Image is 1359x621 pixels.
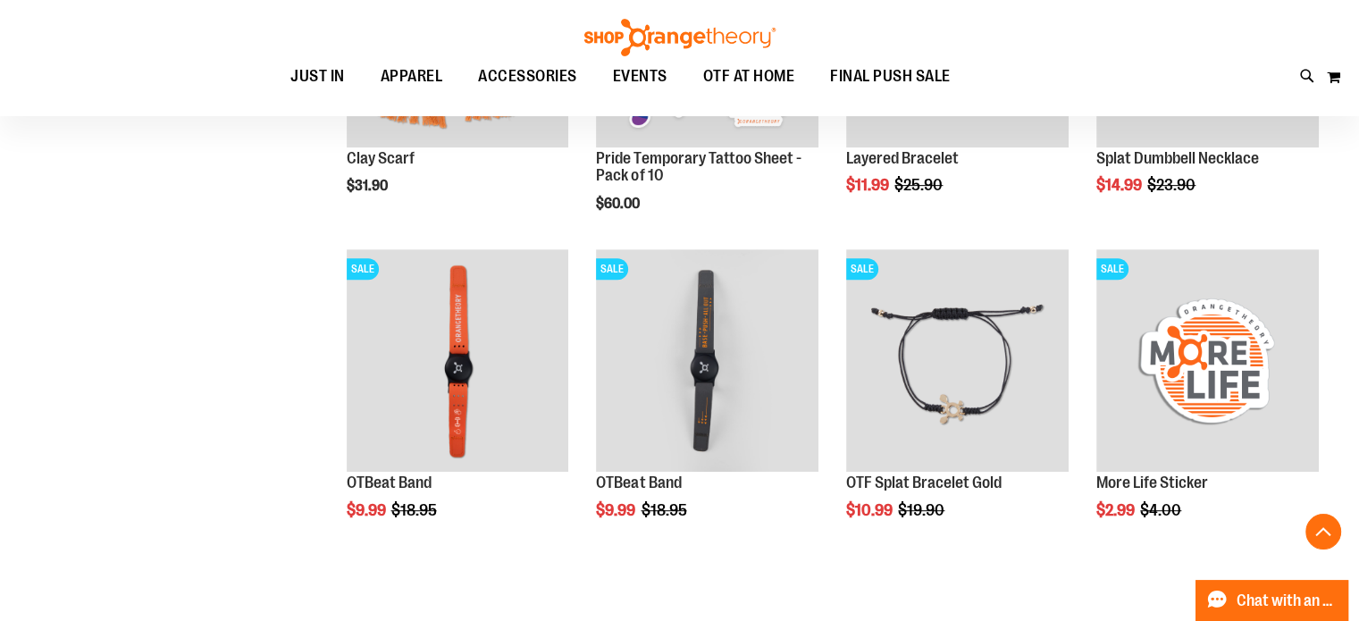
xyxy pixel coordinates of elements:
span: $18.95 [391,501,440,519]
a: Splat Dumbbell Necklace [1096,149,1259,167]
div: product [837,240,1078,565]
span: $60.00 [596,196,642,212]
a: EVENTS [595,56,685,97]
span: $14.99 [1096,176,1145,194]
a: ACCESSORIES [460,56,595,97]
span: FINAL PUSH SALE [830,56,951,97]
div: product [1087,240,1328,565]
a: OTBeat Band [596,474,681,491]
span: JUST IN [290,56,345,97]
a: Clay Scarf [347,149,415,167]
span: $9.99 [347,501,389,519]
a: APPAREL [363,56,461,97]
a: OTF AT HOME [685,56,813,97]
a: JUST IN [273,56,363,97]
a: FINAL PUSH SALE [812,56,969,97]
span: EVENTS [613,56,667,97]
span: SALE [347,258,379,280]
span: $31.90 [347,178,390,194]
button: Chat with an Expert [1195,580,1349,621]
div: product [338,240,578,565]
span: OTF AT HOME [703,56,795,97]
button: Back To Top [1305,514,1341,550]
a: OTF Splat Bracelet Gold [846,474,1002,491]
img: Product image for More Life Sticker [1096,249,1319,472]
span: $11.99 [846,176,892,194]
div: product [587,240,827,565]
span: $19.90 [898,501,947,519]
span: $10.99 [846,501,895,519]
a: More Life Sticker [1096,474,1208,491]
span: APPAREL [381,56,443,97]
span: $18.95 [641,501,689,519]
a: OTBeat Band [347,474,432,491]
span: $4.00 [1140,501,1184,519]
span: Chat with an Expert [1237,592,1338,609]
img: Product image for Splat Bracelet Gold [846,249,1069,472]
a: OTBeat BandSALE [347,249,569,474]
span: SALE [846,258,878,280]
span: $23.90 [1147,176,1198,194]
img: OTBeat Band [347,249,569,472]
span: SALE [1096,258,1128,280]
span: ACCESSORIES [478,56,577,97]
a: OTBeat BandSALE [596,249,818,474]
a: Product image for Splat Bracelet GoldSALE [846,249,1069,474]
span: $25.90 [894,176,945,194]
span: SALE [596,258,628,280]
a: Layered Bracelet [846,149,959,167]
img: OTBeat Band [596,249,818,472]
img: Shop Orangetheory [582,19,778,56]
a: Product image for More Life StickerSALE [1096,249,1319,474]
span: $9.99 [596,501,638,519]
a: Pride Temporary Tattoo Sheet - Pack of 10 [596,149,801,185]
span: $2.99 [1096,501,1137,519]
